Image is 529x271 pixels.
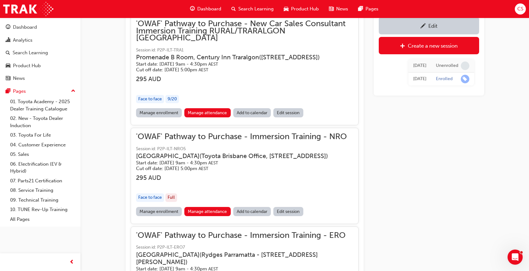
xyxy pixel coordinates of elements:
[358,5,363,13] span: pages-icon
[508,250,523,265] iframe: Intercom live chat
[291,5,319,13] span: Product Hub
[436,76,453,82] div: Enrolled
[3,85,78,97] button: Pages
[408,43,458,49] div: Create a new session
[231,5,236,13] span: search-icon
[8,140,78,150] a: 04. Customer Experience
[13,37,33,44] div: Analytics
[184,108,231,117] a: Manage attendance
[136,20,353,42] span: 'OWAF' Pathway to Purchase - New Car Sales Consultant Immersion Training RURAL/TRARALGON [GEOGRAP...
[329,5,334,13] span: news-icon
[185,3,226,15] a: guage-iconDashboard
[208,62,218,67] span: Australian Eastern Standard Time AEST
[8,195,78,205] a: 09. Technical Training
[400,43,405,50] span: plus-icon
[190,5,195,13] span: guage-icon
[336,5,348,13] span: News
[413,75,426,83] div: Thu Jul 18 2024 14:19:29 GMT+1000 (Australian Eastern Standard Time)
[3,60,78,72] a: Product Hub
[461,62,469,70] span: learningRecordVerb_NONE-icon
[3,2,53,16] img: Trak
[136,61,343,67] h5: Start date: [DATE] 9am - 4:30pm
[165,95,179,103] div: 9 / 20
[136,244,353,251] span: Session id: P2P-ILT-ERO7
[379,37,479,54] a: Create a new session
[208,160,218,166] span: Australian Eastern Standard Time AEST
[13,75,25,82] div: News
[13,49,48,56] div: Search Learning
[3,34,78,46] a: Analytics
[8,130,78,140] a: 03. Toyota For Life
[136,166,337,172] h5: Cut off date: [DATE] 5:00pm
[3,20,78,85] button: DashboardAnalyticsSearch LearningProduct HubNews
[353,3,383,15] a: pages-iconPages
[3,47,78,59] a: Search Learning
[279,3,324,15] a: car-iconProduct Hub
[8,215,78,224] a: All Pages
[136,47,353,54] span: Session id: P2P-ILT-TRA1
[3,21,78,33] a: Dashboard
[420,23,426,30] span: pencil-icon
[136,145,347,153] span: Session id: P2P-ILT-NRO5
[461,75,469,83] span: learningRecordVerb_ENROLL-icon
[199,67,208,73] span: Australian Eastern Standard Time AEST
[6,63,10,69] span: car-icon
[238,5,274,13] span: Search Learning
[517,5,523,13] span: CS
[136,67,343,73] h5: Cut off date: [DATE] 5:00pm
[136,95,164,103] div: Face to face
[136,20,353,120] button: 'OWAF' Pathway to Purchase - New Car Sales Consultant Immersion Training RURAL/TRARALGON [GEOGRAP...
[6,25,10,30] span: guage-icon
[184,207,231,216] a: Manage attendance
[8,159,78,176] a: 06. Electrification (EV & Hybrid)
[8,176,78,186] a: 07. Parts21 Certification
[366,5,378,13] span: Pages
[136,133,353,219] button: 'OWAF' Pathway to Purchase - Immersion Training - NROSession id: P2P-ILT-NRO5[GEOGRAPHIC_DATA](To...
[197,5,221,13] span: Dashboard
[324,3,353,15] a: news-iconNews
[428,23,437,29] div: Edit
[13,88,26,95] div: Pages
[136,75,353,83] h3: 295 AUD
[8,186,78,195] a: 08. Service Training
[136,207,182,216] a: Manage enrollment
[136,193,164,202] div: Face to face
[233,108,271,117] a: Add to calendar
[6,89,10,94] span: pages-icon
[226,3,279,15] a: search-iconSearch Learning
[136,108,182,117] a: Manage enrollment
[199,166,208,171] span: Australian Eastern Standard Time AEST
[379,17,479,34] a: Edit
[69,258,74,266] span: prev-icon
[8,97,78,114] a: 01. Toyota Academy - 2025 Dealer Training Catalogue
[13,24,37,31] div: Dashboard
[13,62,41,69] div: Product Hub
[6,76,10,81] span: news-icon
[136,251,343,266] h3: [GEOGRAPHIC_DATA] ( Rydges Parramatta - [STREET_ADDRESS][PERSON_NAME] )
[515,3,526,15] button: CS
[165,193,177,202] div: Full
[273,207,303,216] a: Edit session
[136,232,353,239] span: 'OWAF' Pathway to Purchase - Immersion Training - ERO
[273,108,303,117] a: Edit session
[136,152,337,160] h3: [GEOGRAPHIC_DATA] ( Toyota Brisbane Office, [STREET_ADDRESS] )
[413,62,426,69] div: Thu Jul 18 2024 14:19:41 GMT+1000 (Australian Eastern Standard Time)
[8,205,78,215] a: 10. TUNE Rev-Up Training
[136,133,347,140] span: 'OWAF' Pathway to Purchase - Immersion Training - NRO
[136,160,337,166] h5: Start date: [DATE] 9am - 4:30pm
[436,63,458,69] div: Unenrolled
[233,207,271,216] a: Add to calendar
[6,38,10,43] span: chart-icon
[136,54,343,61] h3: Promenade B Room, Century Inn Traralgon ( [STREET_ADDRESS] )
[71,87,75,95] span: up-icon
[136,174,347,181] h3: 295 AUD
[8,114,78,130] a: 02. New - Toyota Dealer Induction
[8,150,78,159] a: 05. Sales
[6,50,10,56] span: search-icon
[284,5,288,13] span: car-icon
[3,73,78,84] a: News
